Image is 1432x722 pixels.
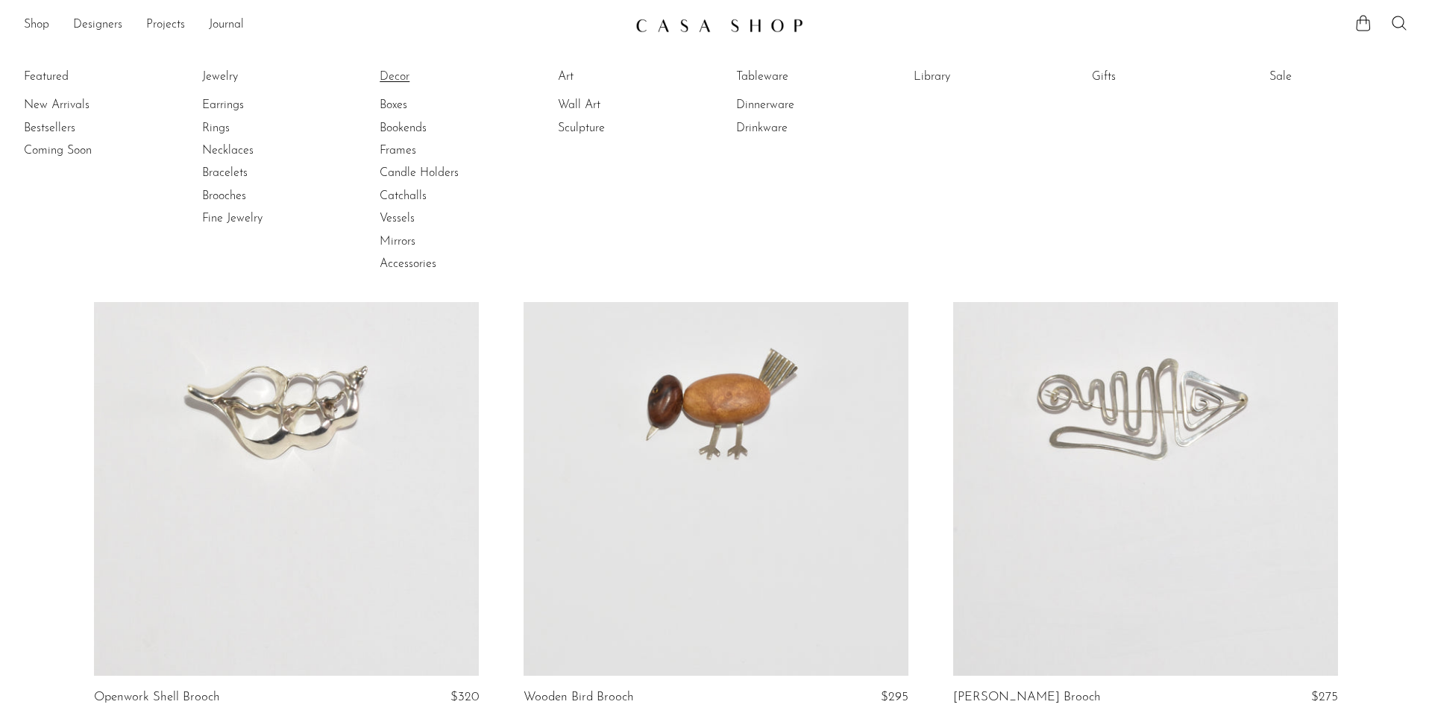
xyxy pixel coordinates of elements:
[1092,66,1204,94] ul: Gifts
[24,94,136,162] ul: Featured
[558,69,670,85] a: Art
[24,16,49,35] a: Shop
[202,142,314,159] a: Necklaces
[1269,69,1381,85] a: Sale
[914,69,1026,85] a: Library
[524,691,634,704] a: Wooden Bird Brooch
[736,97,848,113] a: Dinnerware
[24,13,624,38] ul: NEW HEADER MENU
[736,66,848,139] ul: Tableware
[1269,66,1381,94] ul: Sale
[202,97,314,113] a: Earrings
[146,16,185,35] a: Projects
[202,69,314,85] a: Jewelry
[24,142,136,159] a: Coming Soon
[94,691,220,704] a: Openwork Shell Brooch
[202,165,314,181] a: Bracelets
[380,165,492,181] a: Candle Holders
[736,69,848,85] a: Tableware
[202,210,314,227] a: Fine Jewelry
[380,188,492,204] a: Catchalls
[380,120,492,136] a: Bookends
[73,16,122,35] a: Designers
[380,142,492,159] a: Frames
[24,13,624,38] nav: Desktop navigation
[881,691,908,703] span: $295
[24,97,136,113] a: New Arrivals
[24,120,136,136] a: Bestsellers
[736,120,848,136] a: Drinkware
[558,120,670,136] a: Sculpture
[380,69,492,85] a: Decor
[558,97,670,113] a: Wall Art
[450,691,479,703] span: $320
[380,66,492,276] ul: Decor
[202,66,314,230] ul: Jewelry
[1092,69,1204,85] a: Gifts
[380,233,492,250] a: Mirrors
[202,188,314,204] a: Brooches
[558,66,670,139] ul: Art
[380,210,492,227] a: Vessels
[209,16,244,35] a: Journal
[1311,691,1338,703] span: $275
[380,97,492,113] a: Boxes
[953,691,1101,704] a: [PERSON_NAME] Brooch
[914,66,1026,94] ul: Library
[202,120,314,136] a: Rings
[380,256,492,272] a: Accessories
